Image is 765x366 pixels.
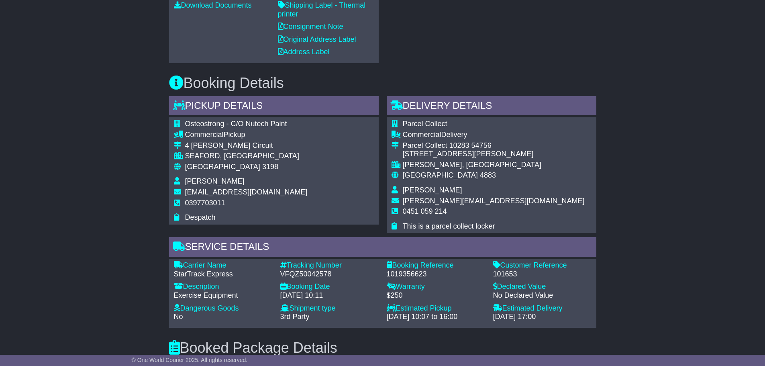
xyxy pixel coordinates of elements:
[403,131,585,139] div: Delivery
[493,261,592,270] div: Customer Reference
[403,197,585,205] span: [PERSON_NAME][EMAIL_ADDRESS][DOMAIN_NAME]
[174,304,272,313] div: Dangerous Goods
[403,171,478,179] span: [GEOGRAPHIC_DATA]
[262,163,278,171] span: 3198
[185,152,308,161] div: SEAFORD, [GEOGRAPHIC_DATA]
[185,131,224,139] span: Commercial
[185,131,308,139] div: Pickup
[278,1,366,18] a: Shipping Label - Thermal printer
[185,199,225,207] span: 0397703011
[493,304,592,313] div: Estimated Delivery
[278,48,330,56] a: Address Label
[185,213,216,221] span: Despatch
[169,340,596,356] h3: Booked Package Details
[403,120,447,128] span: Parcel Collect
[493,313,592,321] div: [DATE] 17:00
[403,150,585,159] div: [STREET_ADDRESS][PERSON_NAME]
[403,141,585,150] div: Parcel Collect 10283 54756
[403,186,462,194] span: [PERSON_NAME]
[185,120,287,128] span: Osteostrong - C/O Nutech Paint
[387,270,485,279] div: 1019356623
[403,207,447,215] span: 0451 059 214
[174,261,272,270] div: Carrier Name
[387,291,485,300] div: $250
[185,141,308,150] div: 4 [PERSON_NAME] Circuit
[387,96,596,118] div: Delivery Details
[403,222,495,230] span: This is a parcel collect locker
[132,357,248,363] span: © One World Courier 2025. All rights reserved.
[280,270,379,279] div: VFQZ50042578
[280,282,379,291] div: Booking Date
[493,270,592,279] div: 101653
[493,291,592,300] div: No Declared Value
[403,131,441,139] span: Commercial
[280,291,379,300] div: [DATE] 10:11
[280,304,379,313] div: Shipment type
[387,313,485,321] div: [DATE] 10:07 to 16:00
[278,22,343,31] a: Consignment Note
[387,261,485,270] div: Booking Reference
[174,313,183,321] span: No
[280,313,310,321] span: 3rd Party
[174,270,272,279] div: StarTrack Express
[480,171,496,179] span: 4883
[174,291,272,300] div: Exercise Equipment
[493,282,592,291] div: Declared Value
[185,188,308,196] span: [EMAIL_ADDRESS][DOMAIN_NAME]
[169,75,596,91] h3: Booking Details
[169,96,379,118] div: Pickup Details
[278,35,356,43] a: Original Address Label
[387,304,485,313] div: Estimated Pickup
[387,282,485,291] div: Warranty
[185,177,245,185] span: [PERSON_NAME]
[403,161,585,170] div: [PERSON_NAME], [GEOGRAPHIC_DATA]
[174,282,272,291] div: Description
[185,163,260,171] span: [GEOGRAPHIC_DATA]
[174,1,252,9] a: Download Documents
[280,261,379,270] div: Tracking Number
[169,237,596,259] div: Service Details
